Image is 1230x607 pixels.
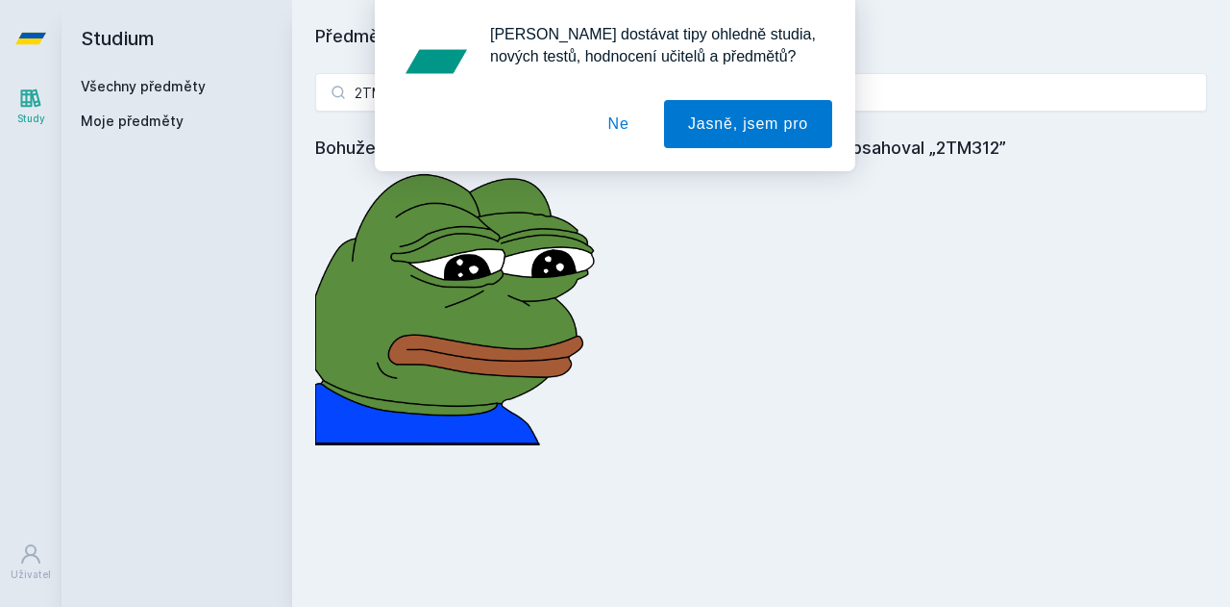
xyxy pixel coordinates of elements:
button: Ne [584,100,653,148]
a: Uživatel [4,533,58,592]
img: error_picture.png [315,162,603,445]
img: notification icon [398,23,475,100]
button: Jasně, jsem pro [664,100,832,148]
div: [PERSON_NAME] dostávat tipy ohledně studia, nových testů, hodnocení učitelů a předmětů? [475,23,832,67]
div: Uživatel [11,568,51,582]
